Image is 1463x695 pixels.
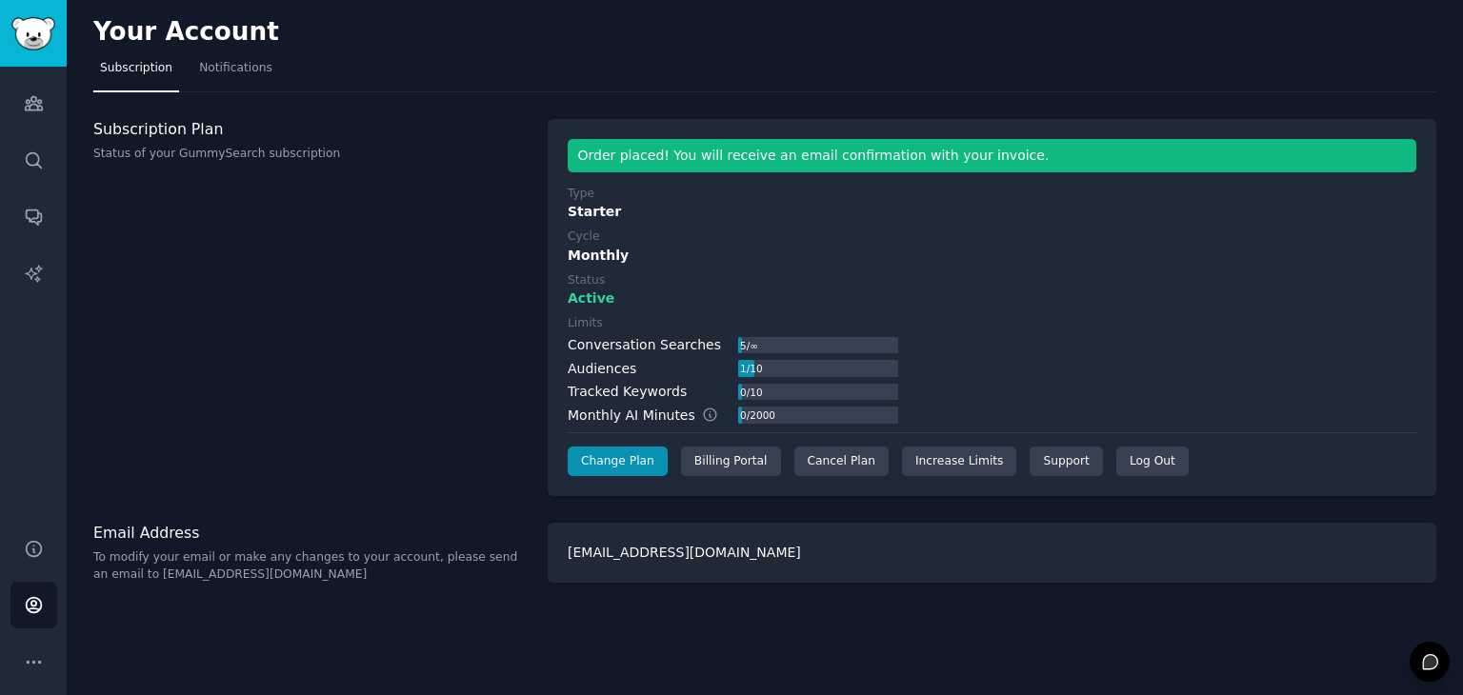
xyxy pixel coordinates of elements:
[93,146,528,163] p: Status of your GummySearch subscription
[1030,447,1102,477] a: Support
[1116,447,1189,477] div: Log Out
[100,60,172,77] span: Subscription
[568,139,1416,172] div: Order placed! You will receive an email confirmation with your invoice.
[568,335,721,355] div: Conversation Searches
[568,202,1416,222] div: Starter
[568,406,738,426] div: Monthly AI Minutes
[568,382,687,402] div: Tracked Keywords
[681,447,781,477] div: Billing Portal
[568,288,614,308] span: Active
[738,407,776,424] div: 0 / 2000
[568,272,605,289] div: Status
[93,119,528,139] h3: Subscription Plan
[568,246,1416,266] div: Monthly
[738,360,764,377] div: 1 / 10
[93,53,179,92] a: Subscription
[902,447,1017,477] a: Increase Limits
[548,523,1436,583] div: [EMAIL_ADDRESS][DOMAIN_NAME]
[93,549,528,583] p: To modify your email or make any changes to your account, please send an email to [EMAIL_ADDRESS]...
[738,337,759,354] div: 5 / ∞
[794,447,889,477] div: Cancel Plan
[568,186,594,203] div: Type
[11,17,55,50] img: GummySearch logo
[738,384,764,401] div: 0 / 10
[93,17,279,48] h2: Your Account
[192,53,279,92] a: Notifications
[568,228,599,246] div: Cycle
[568,447,668,477] a: Change Plan
[568,359,636,379] div: Audiences
[199,60,272,77] span: Notifications
[568,315,603,332] div: Limits
[93,523,528,543] h3: Email Address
